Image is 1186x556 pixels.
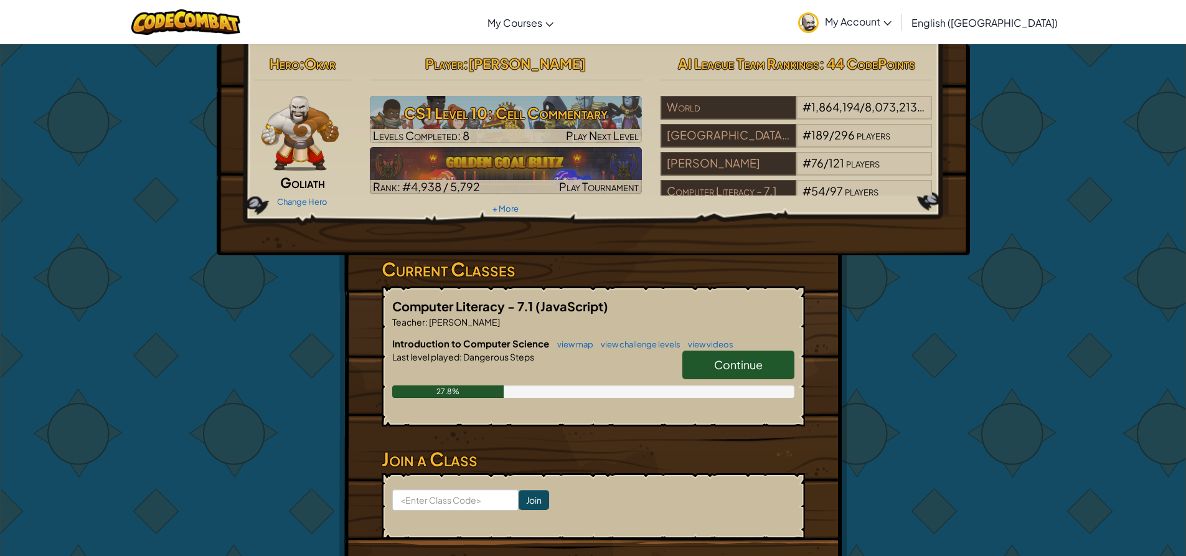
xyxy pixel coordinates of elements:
[131,9,240,35] img: CodeCombat logo
[857,128,890,142] span: players
[811,184,825,198] span: 54
[462,351,534,362] span: Dangerous Steps
[425,316,428,327] span: :
[481,6,560,39] a: My Courses
[299,55,304,72] span: :
[392,351,459,362] span: Last level played
[661,108,933,122] a: World#1,864,194/8,073,213players
[824,156,829,170] span: /
[714,357,763,372] span: Continue
[370,99,642,127] h3: CS1 Level 10: Cell Commentary
[661,152,796,176] div: [PERSON_NAME]
[392,298,535,314] span: Computer Literacy - 7.1
[468,55,586,72] span: [PERSON_NAME]
[566,128,639,143] span: Play Next Level
[370,96,642,143] a: Play Next Level
[425,55,463,72] span: Player
[559,179,639,194] span: Play Tournament
[834,128,855,142] span: 296
[661,164,933,178] a: [PERSON_NAME]#76/121players
[373,128,469,143] span: Levels Completed: 8
[792,2,898,42] a: My Account
[280,174,325,191] span: Goliath
[811,128,829,142] span: 189
[492,204,519,214] a: + More
[463,55,468,72] span: :
[661,180,796,204] div: Computer Literacy - 7.1
[392,489,519,511] input: <Enter Class Code>
[428,316,500,327] span: [PERSON_NAME]
[661,124,796,148] div: [GEOGRAPHIC_DATA] Sd
[551,339,593,349] a: view map
[370,147,642,194] a: Rank: #4,938 / 5,792Play Tournament
[459,351,462,362] span: :
[304,55,336,72] span: Okar
[802,128,811,142] span: #
[595,339,680,349] a: view challenge levels
[261,96,339,171] img: goliath-pose.png
[392,316,425,327] span: Teacher
[277,197,327,207] a: Change Hero
[661,136,933,150] a: [GEOGRAPHIC_DATA] Sd#189/296players
[373,179,480,194] span: Rank: #4,938 / 5,792
[825,184,830,198] span: /
[535,298,608,314] span: (JavaScript)
[370,147,642,194] img: Golden Goal
[270,55,299,72] span: Hero
[825,15,892,28] span: My Account
[519,490,549,510] input: Join
[661,96,796,120] div: World
[829,128,834,142] span: /
[811,156,824,170] span: 76
[819,55,915,72] span: : 44 CodePoints
[370,96,642,143] img: CS1 Level 10: Cell Commentary
[487,16,542,29] span: My Courses
[829,156,844,170] span: 121
[845,184,878,198] span: players
[392,337,551,349] span: Introduction to Computer Science
[661,192,933,206] a: Computer Literacy - 7.1#54/97players
[798,12,819,33] img: avatar
[382,255,805,283] h3: Current Classes
[382,445,805,473] h3: Join a Class
[802,184,811,198] span: #
[392,385,504,398] div: 27.8%
[682,339,733,349] a: view videos
[802,156,811,170] span: #
[911,16,1058,29] span: English ([GEOGRAPHIC_DATA])
[865,100,925,114] span: 8,073,213
[678,55,819,72] span: AI League Team Rankings
[905,6,1064,39] a: English ([GEOGRAPHIC_DATA])
[846,156,880,170] span: players
[830,184,843,198] span: 97
[802,100,811,114] span: #
[860,100,865,114] span: /
[811,100,860,114] span: 1,864,194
